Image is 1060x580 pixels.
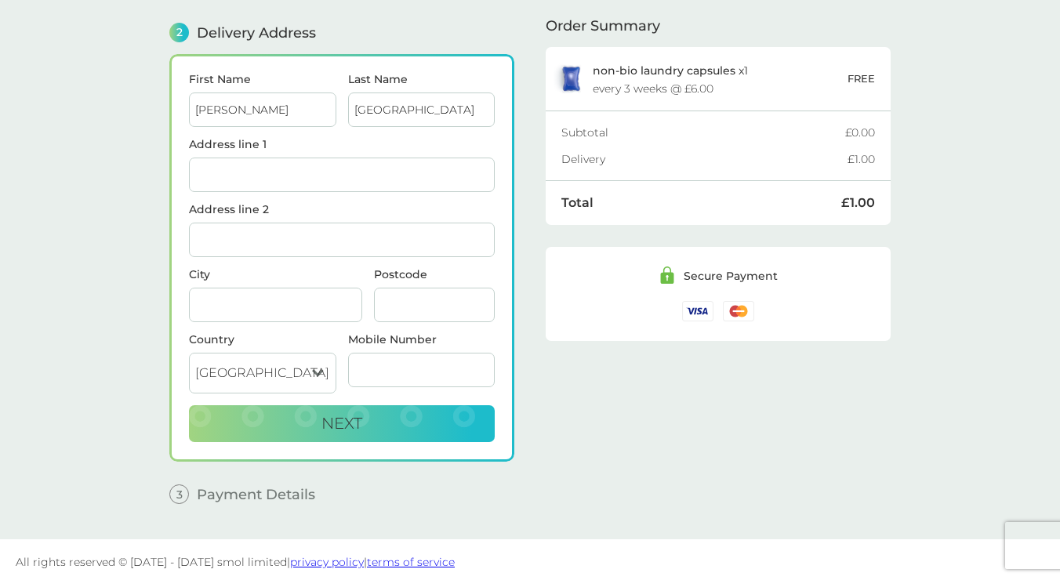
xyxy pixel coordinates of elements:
label: Address line 2 [189,204,495,215]
div: Country [189,334,336,345]
span: Order Summary [546,19,660,33]
span: Delivery Address [197,26,316,40]
a: privacy policy [290,555,364,569]
span: Payment Details [197,488,315,502]
span: Next [321,414,362,433]
div: Total [561,197,841,209]
label: Mobile Number [348,334,496,345]
img: /assets/icons/cards/mastercard.svg [723,301,754,321]
p: FREE [848,71,875,87]
span: 3 [169,484,189,504]
button: Next [189,405,495,443]
div: £1.00 [848,154,875,165]
div: Subtotal [561,127,845,138]
div: £0.00 [845,127,875,138]
label: City [189,269,362,280]
a: terms of service [367,555,455,569]
p: x 1 [593,64,748,77]
div: £1.00 [841,197,875,209]
span: 2 [169,23,189,42]
label: Last Name [348,74,496,85]
span: non-bio laundry capsules [593,63,735,78]
div: Secure Payment [684,270,778,281]
label: Postcode [374,269,495,280]
label: First Name [189,74,336,85]
div: every 3 weeks @ £6.00 [593,83,713,94]
img: /assets/icons/cards/visa.svg [682,301,713,321]
label: Address line 1 [189,139,495,150]
div: Delivery [561,154,848,165]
